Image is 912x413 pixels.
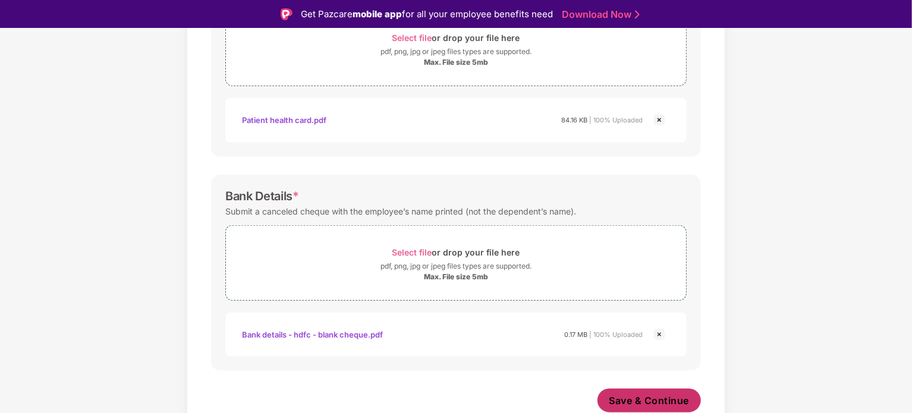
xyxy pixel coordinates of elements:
[392,33,432,43] span: Select file
[225,189,299,203] div: Bank Details
[242,324,383,345] div: Bank details - hdfc - blank cheque.pdf
[301,7,553,21] div: Get Pazcare for all your employee benefits need
[652,327,666,342] img: svg+xml;base64,PHN2ZyBpZD0iQ3Jvc3MtMjR4MjQiIHhtbG5zPSJodHRwOi8vd3d3LnczLm9yZy8yMDAwL3N2ZyIgd2lkdG...
[380,260,532,272] div: pdf, png, jpg or jpeg files types are supported.
[392,244,520,260] div: or drop your file here
[589,330,643,339] span: | 100% Uploaded
[652,113,666,127] img: svg+xml;base64,PHN2ZyBpZD0iQ3Jvc3MtMjR4MjQiIHhtbG5zPSJodHRwOi8vd3d3LnczLm9yZy8yMDAwL3N2ZyIgd2lkdG...
[281,8,293,20] img: Logo
[380,46,532,58] div: pdf, png, jpg or jpeg files types are supported.
[424,58,488,67] div: Max. File size 5mb
[564,330,587,339] span: 0.17 MB
[226,235,686,291] span: Select fileor drop your file herepdf, png, jpg or jpeg files types are supported.Max. File size 5mb
[353,8,402,20] strong: mobile app
[589,116,643,124] span: | 100% Uploaded
[597,389,702,412] button: Save & Continue
[561,116,587,124] span: 84.16 KB
[392,30,520,46] div: or drop your file here
[562,8,636,21] a: Download Now
[635,8,640,21] img: Stroke
[242,110,326,130] div: Patient health card.pdf
[225,203,576,219] div: Submit a canceled cheque with the employee’s name printed (not the dependent’s name).
[226,20,686,77] span: Select fileor drop your file herepdf, png, jpg or jpeg files types are supported.Max. File size 5mb
[392,247,432,257] span: Select file
[424,272,488,282] div: Max. File size 5mb
[609,394,690,407] span: Save & Continue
